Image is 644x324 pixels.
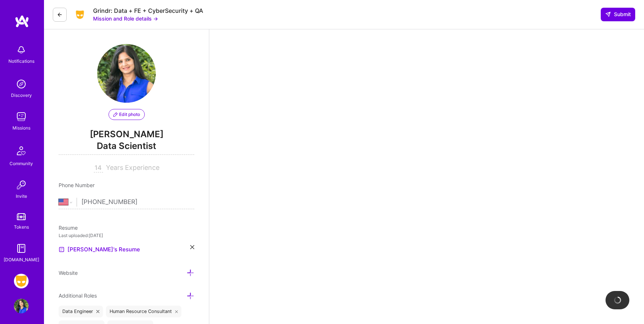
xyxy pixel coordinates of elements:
[14,223,29,231] div: Tokens
[94,164,103,172] input: XX
[614,296,621,304] img: loading
[106,164,159,171] span: Years Experience
[8,57,34,65] div: Notifications
[59,247,65,252] img: Resume
[59,140,194,155] span: Data Scientist
[59,270,78,276] span: Website
[108,109,145,120] button: Edit photo
[605,11,631,18] span: Submit
[14,77,29,91] img: discovery
[59,292,97,299] span: Additional Roles
[113,112,118,117] i: icon PencilPurple
[14,274,29,288] img: Grindr: Data + FE + CyberSecurity + QA
[14,178,29,192] img: Invite
[14,241,29,256] img: guide book
[59,232,194,239] div: Last uploaded: [DATE]
[93,15,158,22] button: Mission and Role details →
[97,44,156,103] img: User Avatar
[59,182,95,188] span: Phone Number
[93,7,203,15] div: Grindr: Data + FE + CyberSecurity + QA
[57,12,63,18] i: icon LeftArrowDark
[96,310,99,313] i: icon Close
[14,299,29,313] img: User Avatar
[16,192,27,200] div: Invite
[17,213,26,220] img: tokens
[81,192,194,213] input: +1 (000) 000-0000
[12,124,30,132] div: Missions
[190,245,194,249] i: icon Close
[11,91,32,99] div: Discovery
[73,9,87,20] img: Company Logo
[59,306,103,317] div: Data Engineer
[106,306,182,317] div: Human Resource Consultant
[59,129,194,140] span: [PERSON_NAME]
[4,256,39,263] div: [DOMAIN_NAME]
[12,274,30,288] a: Grindr: Data + FE + CyberSecurity + QA
[59,225,78,231] span: Resume
[10,160,33,167] div: Community
[175,310,178,313] i: icon Close
[113,111,140,118] span: Edit photo
[601,8,635,21] button: Submit
[12,299,30,313] a: User Avatar
[59,245,140,254] a: [PERSON_NAME]'s Resume
[12,142,30,160] img: Community
[15,15,29,28] img: logo
[14,109,29,124] img: teamwork
[605,11,611,17] i: icon SendLight
[14,43,29,57] img: bell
